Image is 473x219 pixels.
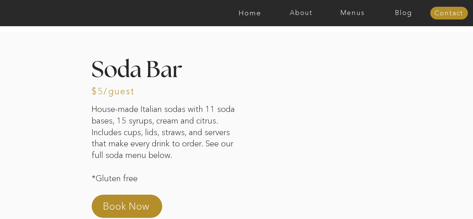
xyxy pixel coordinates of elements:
[327,9,378,17] a: Menus
[378,9,429,17] a: Blog
[224,9,276,17] a: Home
[276,9,327,17] a: About
[92,59,235,79] h2: Soda Bar
[92,104,235,183] p: House-made Italian sodas with 11 soda bases, 15 syrups, cream and citrus. Includes cups, lids, st...
[92,87,134,94] h3: $5/guest
[103,200,169,218] a: Book Now
[430,10,468,17] a: Contact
